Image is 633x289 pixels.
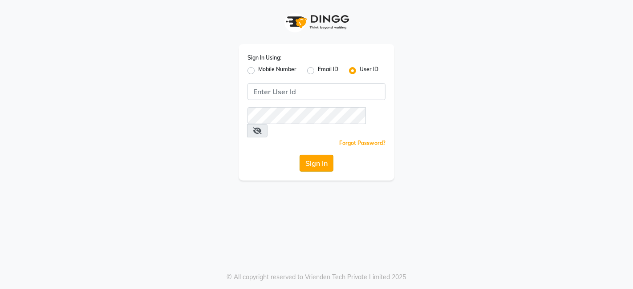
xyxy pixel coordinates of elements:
[258,65,296,76] label: Mobile Number
[300,155,333,172] button: Sign In
[339,140,385,146] a: Forgot Password?
[360,65,378,76] label: User ID
[248,83,385,100] input: Username
[248,54,281,62] label: Sign In Using:
[318,65,338,76] label: Email ID
[281,9,352,35] img: logo1.svg
[248,107,366,124] input: Username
